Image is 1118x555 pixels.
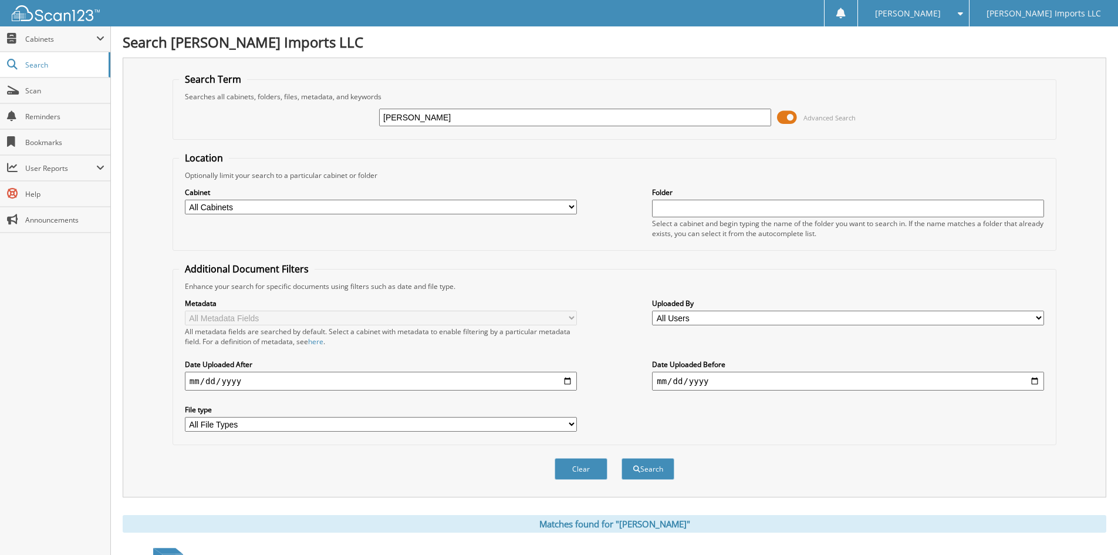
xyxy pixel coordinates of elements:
div: Enhance your search for specific documents using filters such as date and file type. [179,281,1050,291]
span: Scan [25,86,104,96]
span: [PERSON_NAME] Imports LLC [987,10,1101,17]
label: Cabinet [185,187,577,197]
span: Advanced Search [803,113,856,122]
div: Select a cabinet and begin typing the name of the folder you want to search in. If the name match... [652,218,1044,238]
div: Optionally limit your search to a particular cabinet or folder [179,170,1050,180]
label: Date Uploaded After [185,359,577,369]
label: Folder [652,187,1044,197]
legend: Additional Document Filters [179,263,315,275]
legend: Search Term [179,73,247,86]
input: end [652,372,1044,391]
label: Date Uploaded Before [652,359,1044,369]
span: Search [25,60,103,70]
span: Reminders [25,112,104,122]
span: Help [25,189,104,199]
label: Uploaded By [652,298,1044,308]
span: Announcements [25,215,104,225]
button: Clear [555,458,607,480]
button: Search [622,458,674,480]
div: Matches found for "[PERSON_NAME]" [123,515,1106,533]
span: [PERSON_NAME] [875,10,941,17]
label: File type [185,405,577,415]
div: All metadata fields are searched by default. Select a cabinet with metadata to enable filtering b... [185,327,577,347]
div: Searches all cabinets, folders, files, metadata, and keywords [179,92,1050,102]
a: here [308,337,323,347]
span: Cabinets [25,34,96,44]
img: scan123-logo-white.svg [12,5,100,21]
span: Bookmarks [25,137,104,147]
span: User Reports [25,163,96,173]
input: start [185,372,577,391]
label: Metadata [185,298,577,308]
h1: Search [PERSON_NAME] Imports LLC [123,32,1106,52]
legend: Location [179,152,229,164]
